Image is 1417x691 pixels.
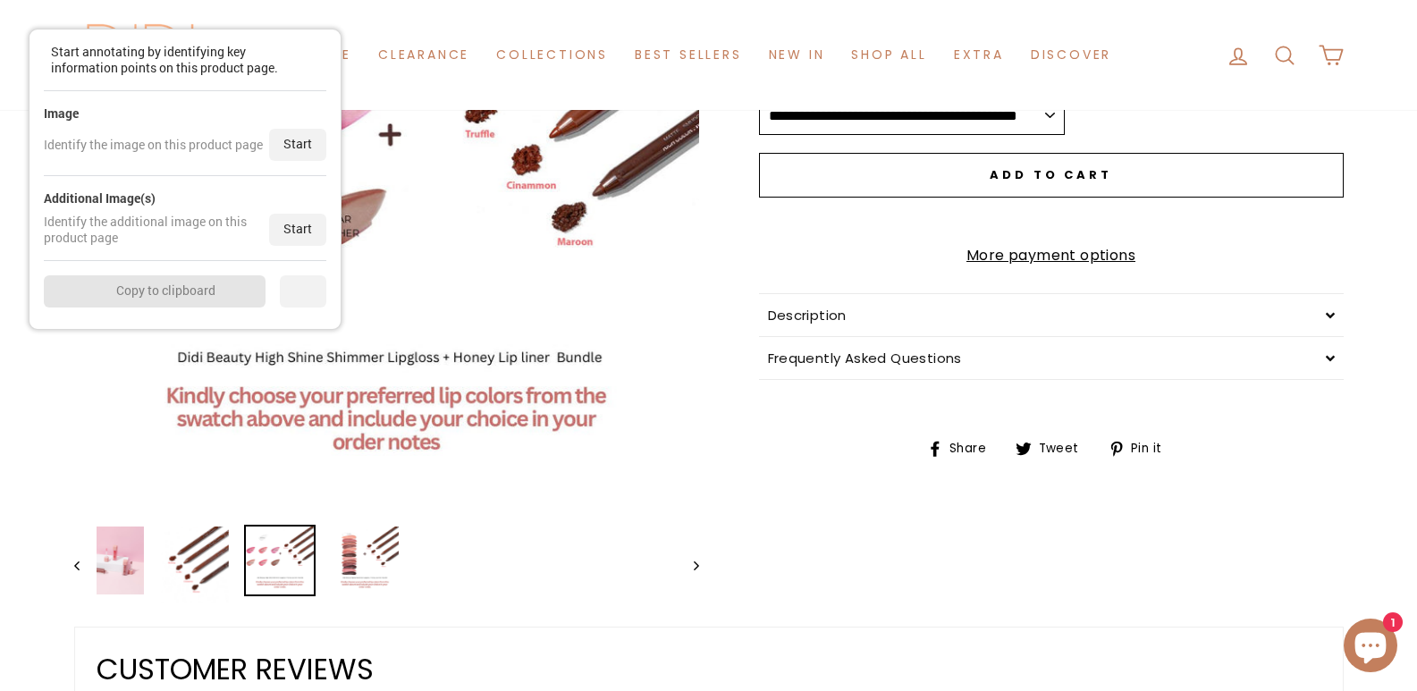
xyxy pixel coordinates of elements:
[677,525,699,605] button: Next
[759,244,1344,267] a: More payment options
[755,38,839,72] a: New in
[51,44,301,76] div: Start annotating by identifying key information points on this product page.
[621,38,755,72] a: Best Sellers
[1017,38,1125,72] a: Discover
[759,153,1344,198] button: Add to cart
[44,190,156,206] div: Additional Image(s)
[990,166,1112,183] span: Add to cart
[947,439,999,459] span: Share
[269,214,326,246] div: Start
[74,525,97,605] button: Previous
[1128,439,1175,459] span: Pin it
[74,18,208,92] img: Didi Beauty Co.
[768,349,962,367] span: Frequently Asked Questions
[44,214,269,246] div: Identify the additional image on this product page
[97,649,1321,689] h2: Customer Reviews
[44,105,79,122] div: Image
[269,129,326,161] div: Start
[76,527,144,594] img: The Honey Lip Set
[292,38,1125,72] ul: Primary
[940,38,1017,72] a: Extra
[246,527,314,594] img: The Honey Lip Set
[44,137,263,153] div: Identify the image on this product page
[768,306,847,324] span: Description
[483,38,621,72] a: Collections
[1036,439,1092,459] span: Tweet
[161,527,229,603] img: The Honey Lip Set
[331,527,399,594] img: The Honey Lip Set
[365,38,483,72] a: Clearance
[838,38,940,72] a: Shop All
[44,275,266,308] div: Copy to clipboard
[1338,619,1403,677] inbox-online-store-chat: Shopify online store chat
